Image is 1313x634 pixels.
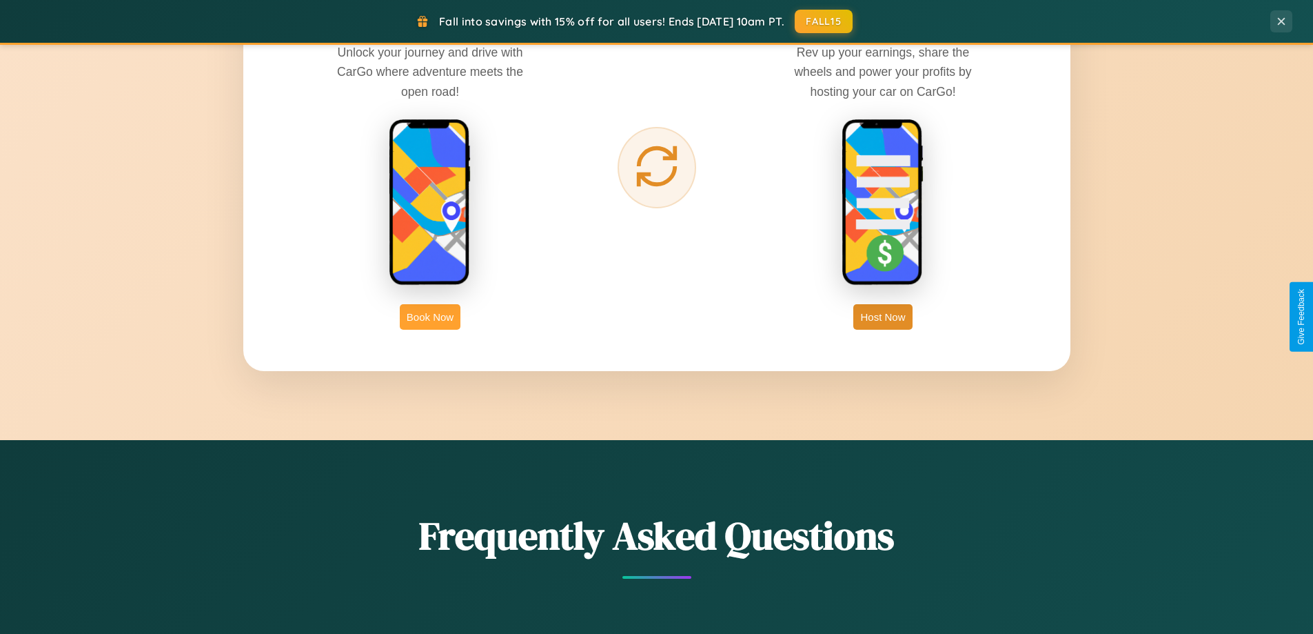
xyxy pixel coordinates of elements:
p: Rev up your earnings, share the wheels and power your profits by hosting your car on CarGo! [780,43,986,101]
p: Unlock your journey and drive with CarGo where adventure meets the open road! [327,43,533,101]
h2: Frequently Asked Questions [243,509,1070,562]
img: rent phone [389,119,471,287]
div: Give Feedback [1296,289,1306,345]
button: FALL15 [795,10,853,33]
img: host phone [842,119,924,287]
button: Book Now [400,304,460,330]
button: Host Now [853,304,912,330]
span: Fall into savings with 15% off for all users! Ends [DATE] 10am PT. [439,14,784,28]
